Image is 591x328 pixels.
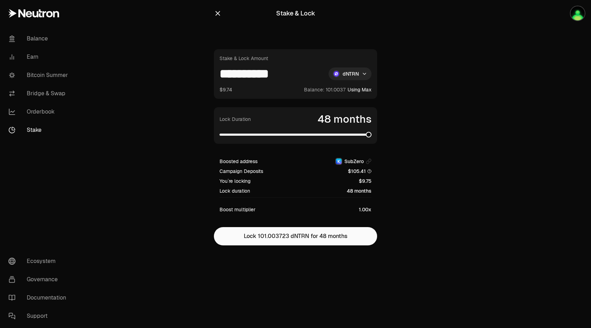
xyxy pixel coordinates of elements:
[3,103,76,121] a: Orderbook
[571,6,585,20] img: SubZero
[220,178,250,185] span: You`re locking
[3,252,76,270] a: Ecosystem
[220,206,255,213] span: Boost multiplier
[304,86,324,93] span: Balance:
[347,187,371,194] span: 48 months
[220,86,232,93] button: $9.74
[318,113,371,126] span: 48 months
[220,187,250,194] span: Lock duration
[3,270,76,289] a: Governance
[348,86,371,93] button: Using Max
[3,30,76,48] a: Balance
[333,71,339,77] img: dNTRN Logo
[220,116,251,123] label: Lock Duration
[348,168,371,175] span: $105.41
[3,66,76,84] a: Bitcoin Summer
[220,158,258,165] span: Boosted address
[3,84,76,103] a: Bridge & Swap
[214,227,377,245] button: Lock 101.003723 dNTRN for 48 months
[3,289,76,307] a: Documentation
[335,158,371,165] button: KeplrSubZero
[336,159,342,164] img: Keplr
[3,307,76,325] a: Support
[220,168,263,175] span: Campaign Deposits
[3,48,76,66] a: Earn
[344,158,364,165] span: SubZero
[276,8,315,18] div: Stake & Lock
[329,67,371,80] div: dNTRN
[3,121,76,139] a: Stake
[359,206,371,213] span: 1.00x
[220,55,268,62] div: Stake & Lock Amount
[359,178,371,185] span: $9.75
